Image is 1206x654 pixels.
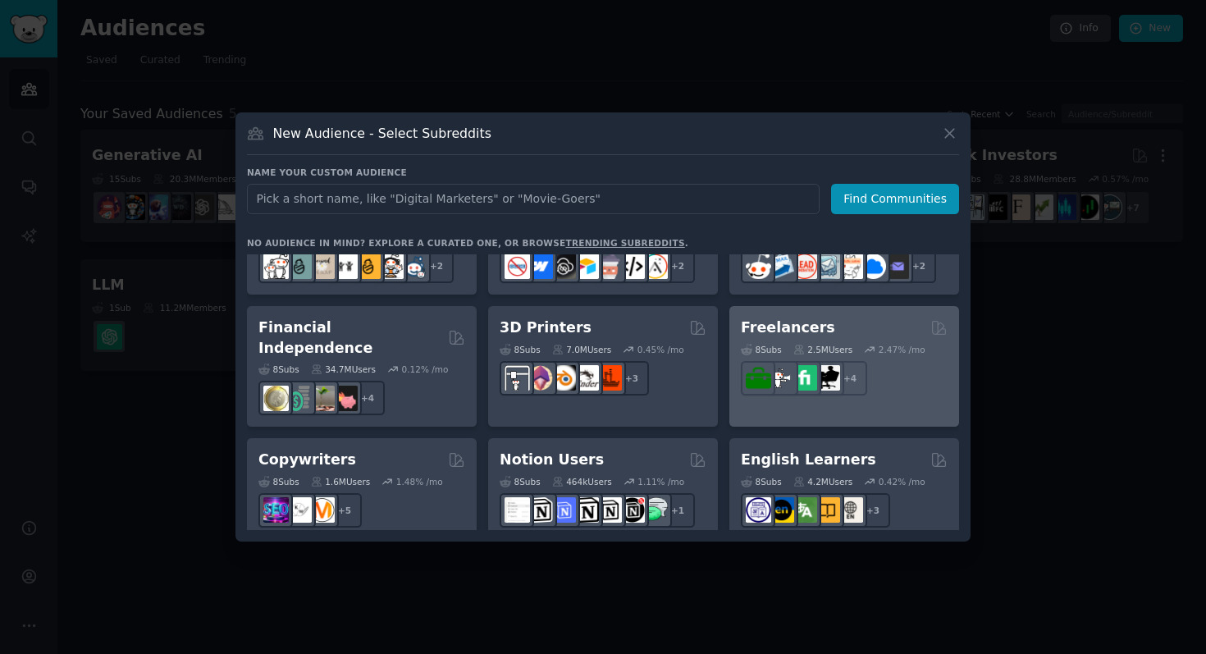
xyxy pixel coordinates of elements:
img: NoCodeMovement [619,254,645,279]
div: + 4 [833,361,867,396]
img: AskNotion [596,497,622,523]
img: 3Dmodeling [528,365,553,391]
img: forhire [746,365,771,391]
div: 464k Users [552,476,612,487]
img: toddlers [332,254,358,279]
div: 1.48 % /mo [396,476,443,487]
img: language_exchange [792,497,817,523]
img: Fire [309,386,335,411]
div: 8 Sub s [741,344,782,355]
h2: Copywriters [258,450,356,470]
img: 3Dprinting [505,365,530,391]
button: Find Communities [831,184,959,214]
img: FinancialPlanning [286,386,312,411]
img: content_marketing [309,497,335,523]
img: Parents [401,254,427,279]
img: Learn_English [838,497,863,523]
img: Emailmarketing [769,254,794,279]
img: FreeNotionTemplates [550,497,576,523]
div: + 2 [660,249,695,283]
div: 4.2M Users [793,476,853,487]
div: + 3 [614,361,649,396]
div: + 1 [660,493,695,528]
div: 2.5M Users [793,344,853,355]
img: BestNotionTemplates [619,497,645,523]
h2: Notion Users [500,450,604,470]
div: 0.12 % /mo [402,364,449,375]
h3: Name your custom audience [247,167,959,178]
h2: Financial Independence [258,318,442,358]
h2: 3D Printers [500,318,592,338]
div: 34.7M Users [311,364,376,375]
div: 8 Sub s [500,344,541,355]
img: Notiontemplates [505,497,530,523]
img: beyondthebump [309,254,335,279]
a: trending subreddits [565,238,684,248]
div: + 4 [350,381,385,415]
div: 0.42 % /mo [879,476,925,487]
img: LeadGeneration [792,254,817,279]
div: 0.45 % /mo [637,344,684,355]
div: 8 Sub s [258,364,299,375]
div: 8 Sub s [500,476,541,487]
h3: New Audience - Select Subreddits [273,125,491,142]
img: NotionGeeks [573,497,599,523]
img: languagelearning [746,497,771,523]
img: NewParents [355,254,381,279]
img: nocodelowcode [596,254,622,279]
img: parentsofmultiples [378,254,404,279]
input: Pick a short name, like "Digital Marketers" or "Movie-Goers" [247,184,820,214]
img: UKPersonalFinance [263,386,289,411]
img: Freelancers [815,365,840,391]
img: SEO [263,497,289,523]
img: FixMyPrint [596,365,622,391]
img: webflow [528,254,553,279]
div: 8 Sub s [741,476,782,487]
img: LearnEnglishOnReddit [815,497,840,523]
img: KeepWriting [286,497,312,523]
div: 1.6M Users [311,476,371,487]
div: + 2 [902,249,936,283]
img: blender [550,365,576,391]
div: + 3 [856,493,890,528]
img: freelance_forhire [769,365,794,391]
img: SingleParents [286,254,312,279]
img: NoCodeSaaS [550,254,576,279]
div: No audience in mind? Explore a curated one, or browse . [247,237,688,249]
img: fatFIRE [332,386,358,411]
img: nocode [505,254,530,279]
div: 8 Sub s [258,476,299,487]
div: + 5 [327,493,362,528]
img: EmailOutreach [884,254,909,279]
img: coldemail [815,254,840,279]
div: 1.11 % /mo [637,476,684,487]
div: 7.0M Users [552,344,612,355]
div: + 2 [419,249,454,283]
img: NotionPromote [642,497,668,523]
img: daddit [263,254,289,279]
img: Fiverr [792,365,817,391]
h2: English Learners [741,450,876,470]
img: Adalo [642,254,668,279]
img: ender3 [573,365,599,391]
img: notioncreations [528,497,553,523]
img: EnglishLearning [769,497,794,523]
img: Airtable [573,254,599,279]
h2: Freelancers [741,318,835,338]
img: sales [746,254,771,279]
div: 2.47 % /mo [879,344,925,355]
img: b2b_sales [838,254,863,279]
img: B2BSaaS [861,254,886,279]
